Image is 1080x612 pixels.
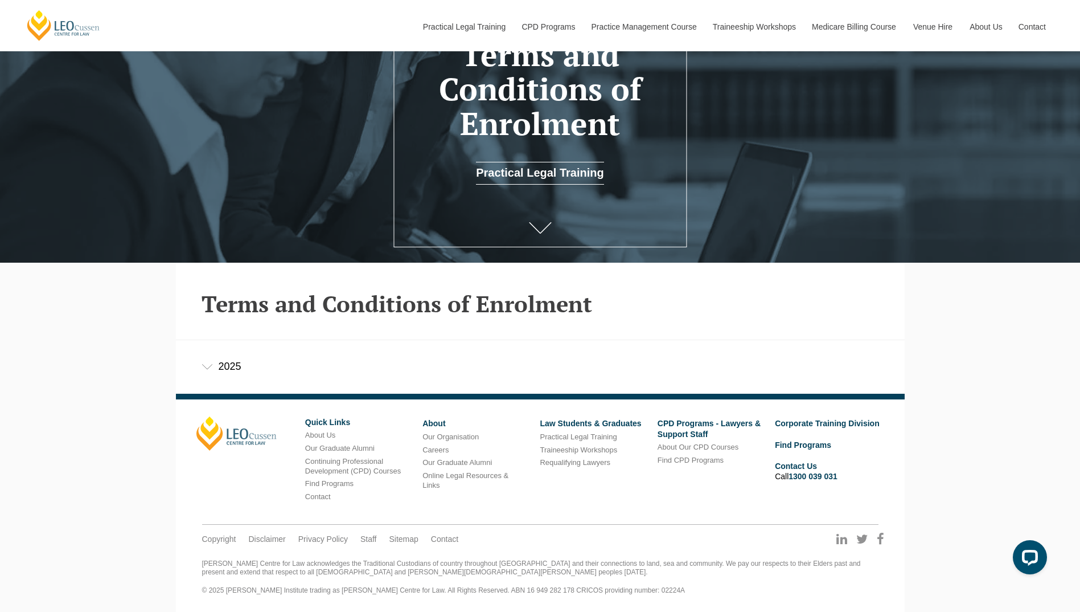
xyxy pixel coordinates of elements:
a: Practical Legal Training [476,162,604,185]
a: About Us [305,431,335,439]
a: Law Students & Graduates [540,419,641,428]
a: Our Graduate Alumni [305,444,375,452]
a: Venue Hire [905,2,961,51]
a: Copyright [202,534,236,544]
a: Contact Us [775,462,817,471]
a: About Us [961,2,1010,51]
a: Find Programs [305,479,354,488]
a: Online Legal Resources & Links [422,471,508,489]
a: Disclaimer [248,534,285,544]
a: 1300 039 031 [789,472,837,481]
iframe: LiveChat chat widget [1004,536,1052,584]
h2: Terms and Conditions of Enrolment [202,291,879,316]
div: [PERSON_NAME] Centre for Law acknowledges the Traditional Custodians of country throughout [GEOGR... [202,560,878,595]
a: Continuing Professional Development (CPD) Courses [305,457,401,475]
a: Our Organisation [422,433,479,441]
a: Corporate Training Division [775,419,880,428]
a: Sitemap [389,534,418,544]
a: [PERSON_NAME] [196,417,277,451]
a: About Our CPD Courses [658,443,738,451]
a: Contact [305,492,331,501]
a: Medicare Billing Course [803,2,905,51]
a: Find Programs [775,440,831,450]
a: [PERSON_NAME] Centre for Law [26,9,101,42]
div: 2025 [176,340,905,393]
a: Contact [1010,2,1054,51]
li: Call [775,459,884,483]
a: CPD Programs [513,2,582,51]
a: Practical Legal Training [414,2,514,51]
h1: Terms and Conditions of Enrolment [410,38,670,141]
a: Contact [431,534,458,544]
a: Find CPD Programs [658,456,724,464]
a: Traineeship Workshops [704,2,803,51]
a: Traineeship Workshops [540,446,617,454]
a: Staff [360,534,377,544]
a: Practice Management Course [583,2,704,51]
a: Careers [422,446,449,454]
a: CPD Programs - Lawyers & Support Staff [658,419,761,438]
h6: Quick Links [305,418,414,427]
a: About [422,419,445,428]
a: Requalifying Lawyers [540,458,610,467]
a: Privacy Policy [298,534,348,544]
a: Our Graduate Alumni [422,458,492,467]
a: Practical Legal Training [540,433,617,441]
